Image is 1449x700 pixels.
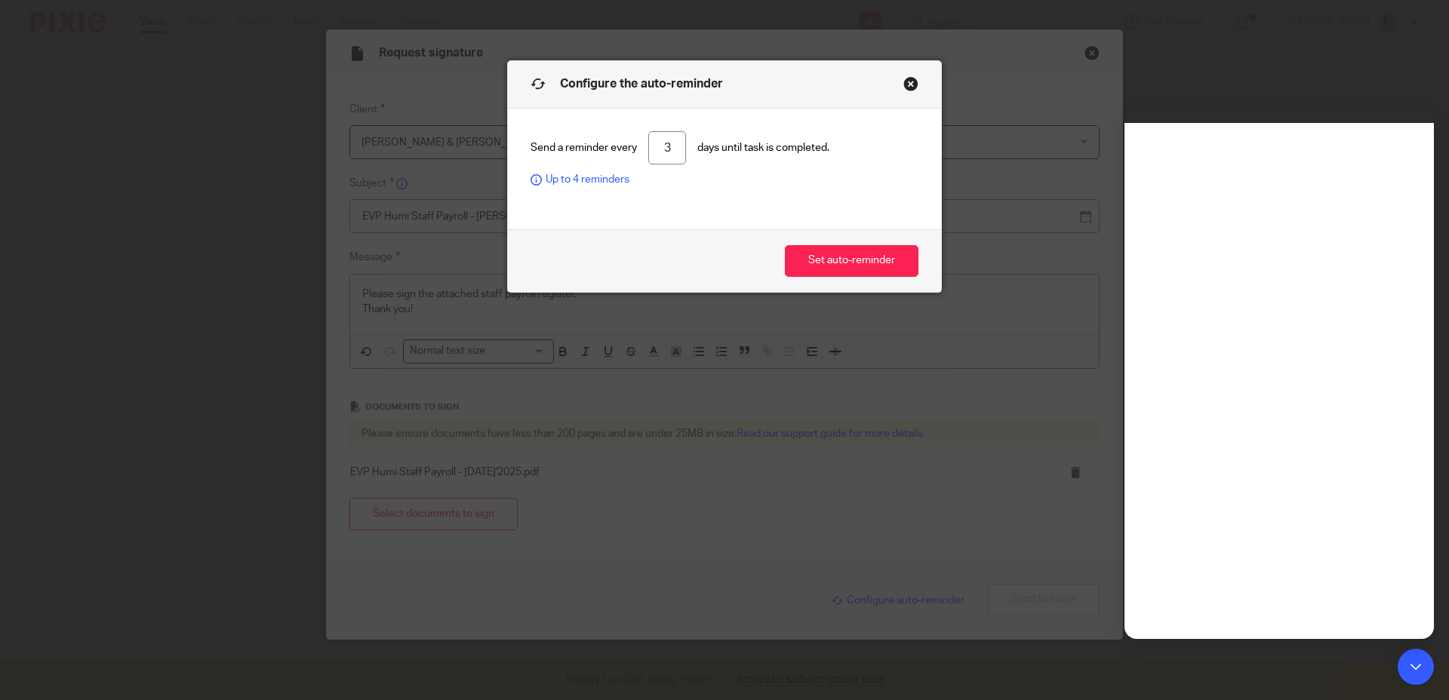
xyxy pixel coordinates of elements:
[697,140,829,155] span: days until task is completed.
[560,78,723,90] span: Configure the auto-reminder
[531,172,629,187] span: Up to 4 reminders
[531,140,637,155] span: Send a reminder every
[903,76,918,91] button: Close modal
[785,245,918,278] button: Set auto-reminder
